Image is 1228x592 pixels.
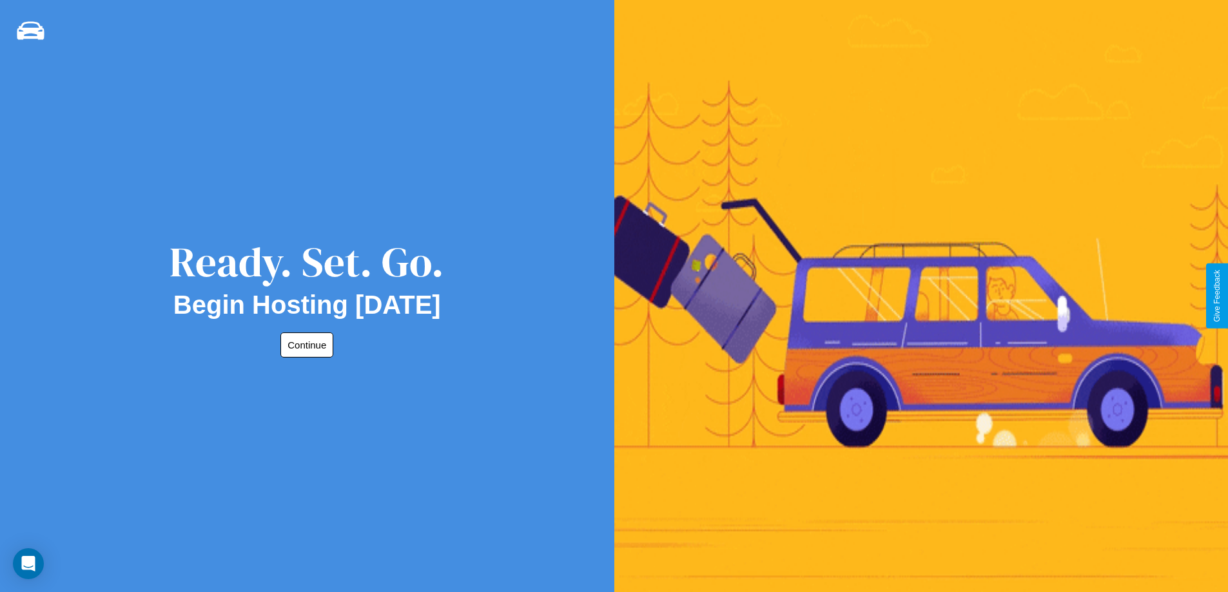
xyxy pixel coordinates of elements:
div: Open Intercom Messenger [13,548,44,579]
button: Continue [280,332,333,358]
h2: Begin Hosting [DATE] [173,291,441,320]
div: Give Feedback [1213,270,1222,322]
div: Ready. Set. Go. [170,233,444,291]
